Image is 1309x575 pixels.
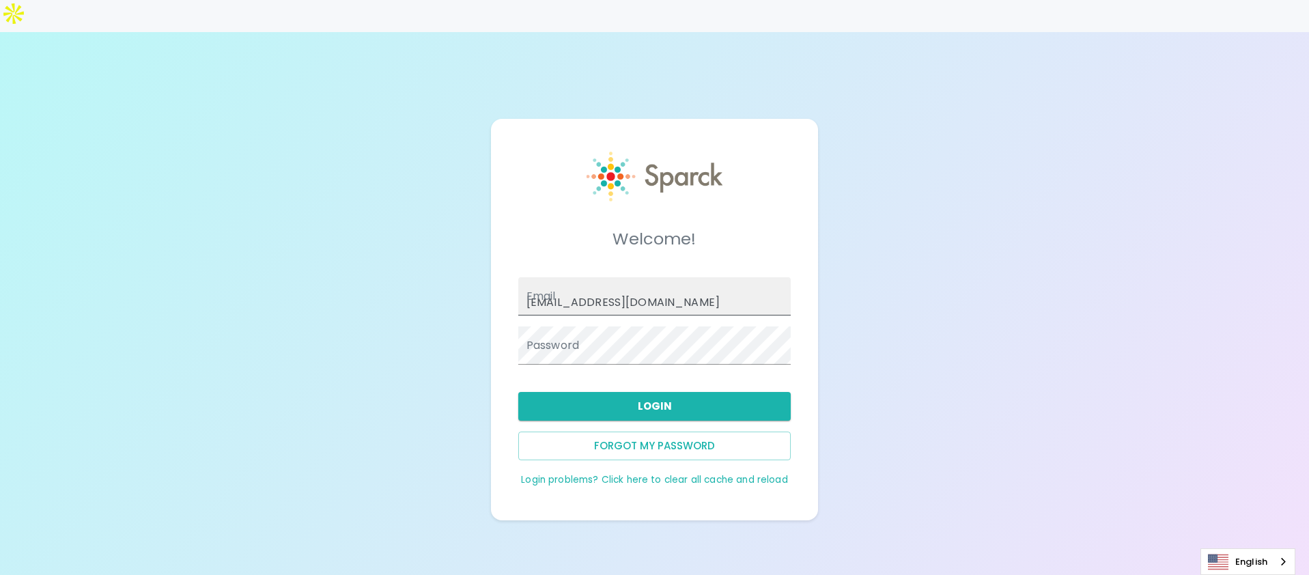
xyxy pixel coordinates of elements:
[1201,549,1295,574] a: English
[587,152,723,201] img: Sparck logo
[518,392,791,421] button: Login
[1200,548,1295,575] div: Language
[1200,548,1295,575] aside: Language selected: English
[521,473,787,486] a: Login problems? Click here to clear all cache and reload
[518,432,791,460] button: Forgot my password
[518,228,791,250] h5: Welcome!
